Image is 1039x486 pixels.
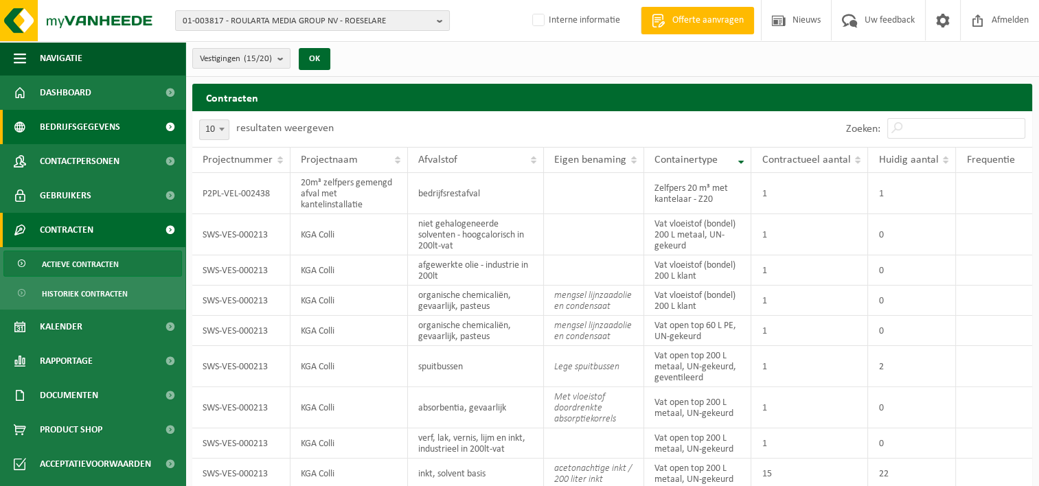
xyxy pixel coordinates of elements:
[192,387,290,428] td: SWS-VES-000213
[408,173,544,214] td: bedrijfsrestafval
[290,173,408,214] td: 20m³ zelfpers gemengd afval met kantelinstallatie
[868,286,956,316] td: 0
[42,281,128,307] span: Historiek contracten
[236,123,334,134] label: resultaten weergeven
[183,11,431,32] span: 01-003817 - ROULARTA MEDIA GROUP NV - ROESELARE
[554,290,632,312] i: mengsel lijnzaadolie en condensaat
[192,214,290,255] td: SWS-VES-000213
[408,428,544,459] td: verf, lak, vernis, lijm en inkt, industrieel in 200lt-vat
[40,178,91,213] span: Gebruikers
[192,346,290,387] td: SWS-VES-000213
[408,346,544,387] td: spuitbussen
[644,428,752,459] td: Vat open top 200 L metaal, UN-gekeurd
[290,255,408,286] td: KGA Colli
[868,346,956,387] td: 2
[554,321,632,342] i: mengsel lijnzaadolie en condensaat
[751,428,868,459] td: 1
[3,251,182,277] a: Actieve contracten
[290,428,408,459] td: KGA Colli
[203,154,273,165] span: Projectnummer
[40,310,82,344] span: Kalender
[40,344,93,378] span: Rapportage
[751,316,868,346] td: 1
[40,213,93,247] span: Contracten
[641,7,754,34] a: Offerte aanvragen
[40,76,91,110] span: Dashboard
[554,154,626,165] span: Eigen benaming
[301,154,358,165] span: Projectnaam
[868,214,956,255] td: 0
[868,387,956,428] td: 0
[751,255,868,286] td: 1
[299,48,330,70] button: OK
[644,387,752,428] td: Vat open top 200 L metaal, UN-gekeurd
[644,316,752,346] td: Vat open top 60 L PE, UN-gekeurd
[868,173,956,214] td: 1
[408,286,544,316] td: organische chemicaliën, gevaarlijk, pasteus
[408,214,544,255] td: niet gehalogeneerde solventen - hoogcalorisch in 200lt-vat
[554,392,616,424] i: Met vloeistof doordrenkte absorptiekorrels
[40,413,102,447] span: Product Shop
[40,378,98,413] span: Documenten
[42,251,119,277] span: Actieve contracten
[192,316,290,346] td: SWS-VES-000213
[192,286,290,316] td: SWS-VES-000213
[192,84,1032,111] h2: Contracten
[751,214,868,255] td: 1
[40,447,151,481] span: Acceptatievoorwaarden
[669,14,747,27] span: Offerte aanvragen
[878,154,938,165] span: Huidig aantal
[40,110,120,144] span: Bedrijfsgegevens
[290,214,408,255] td: KGA Colli
[244,54,272,63] count: (15/20)
[529,10,620,31] label: Interne informatie
[408,255,544,286] td: afgewerkte olie - industrie in 200lt
[408,387,544,428] td: absorbentia, gevaarlijk
[200,120,229,139] span: 10
[762,154,850,165] span: Contractueel aantal
[644,286,752,316] td: Vat vloeistof (bondel) 200 L klant
[290,286,408,316] td: KGA Colli
[868,255,956,286] td: 0
[644,255,752,286] td: Vat vloeistof (bondel) 200 L klant
[554,463,632,485] i: acetonachtige inkt / 200 liter inkt
[654,154,718,165] span: Containertype
[644,346,752,387] td: Vat open top 200 L metaal, UN-gekeurd, geventileerd
[192,428,290,459] td: SWS-VES-000213
[751,286,868,316] td: 1
[290,346,408,387] td: KGA Colli
[408,316,544,346] td: organische chemicaliën, gevaarlijk, pasteus
[290,387,408,428] td: KGA Colli
[192,173,290,214] td: P2PL-VEL-002438
[751,346,868,387] td: 1
[192,48,290,69] button: Vestigingen(15/20)
[40,144,119,178] span: Contactpersonen
[966,154,1014,165] span: Frequentie
[175,10,450,31] button: 01-003817 - ROULARTA MEDIA GROUP NV - ROESELARE
[290,316,408,346] td: KGA Colli
[40,41,82,76] span: Navigatie
[3,280,182,306] a: Historiek contracten
[751,173,868,214] td: 1
[846,124,880,135] label: Zoeken:
[192,255,290,286] td: SWS-VES-000213
[751,387,868,428] td: 1
[644,214,752,255] td: Vat vloeistof (bondel) 200 L metaal, UN-gekeurd
[199,119,229,140] span: 10
[418,154,457,165] span: Afvalstof
[554,362,619,372] i: Lege spuitbussen
[200,49,272,69] span: Vestigingen
[868,316,956,346] td: 0
[868,428,956,459] td: 0
[644,173,752,214] td: Zelfpers 20 m³ met kantelaar - Z20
